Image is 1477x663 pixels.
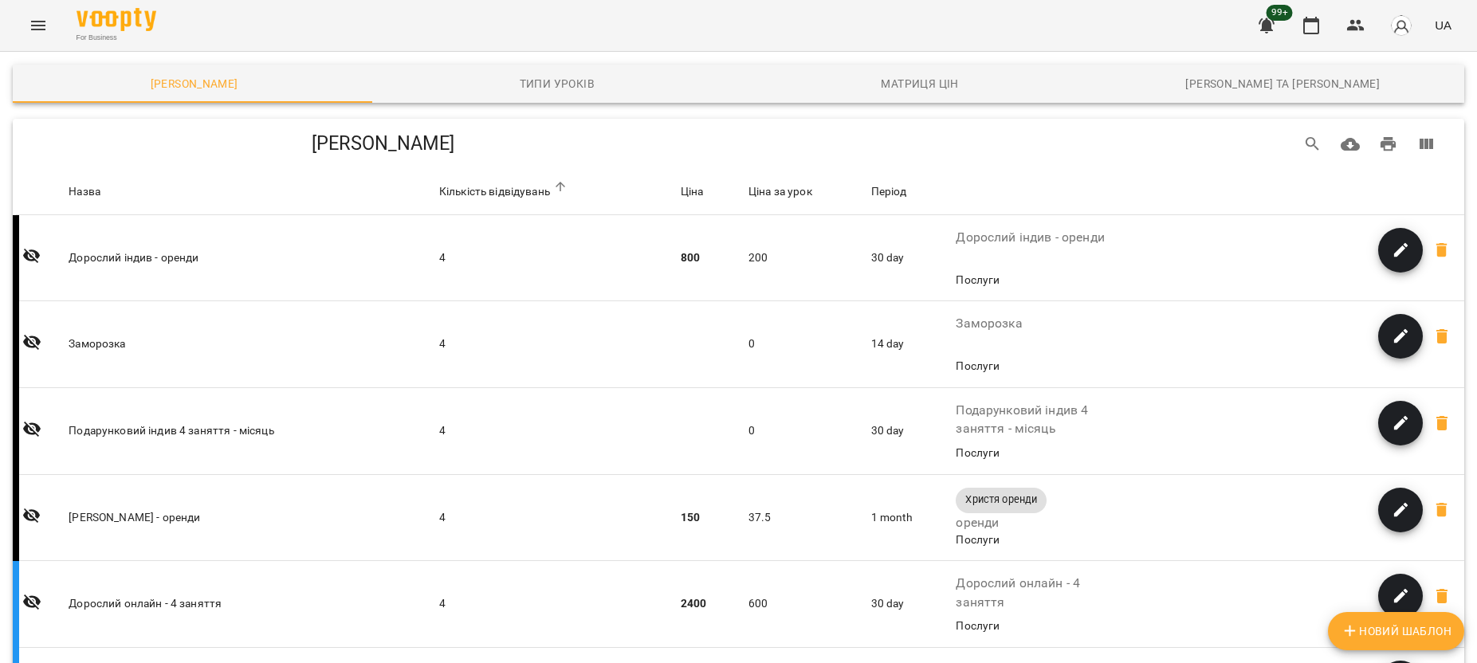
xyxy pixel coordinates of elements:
[681,251,700,264] b: 800
[871,182,907,202] div: Період
[868,301,953,388] td: 14 day
[868,561,953,648] td: 30 day
[868,215,953,301] td: 30 day
[65,474,436,561] td: [PERSON_NAME] - оренди
[69,182,433,202] span: Назва
[956,513,1090,532] p: оренди
[65,561,436,648] td: Дорослий онлайн - 4 заняття
[1111,74,1455,93] span: [PERSON_NAME] та [PERSON_NAME]
[436,215,678,301] td: 4
[745,561,868,648] td: 600
[681,597,707,610] b: 2400
[956,401,1115,438] p: Подарунковий індив 4 заняття - місяць
[1423,317,1461,355] span: Ви впевнені, що хочете видалити Заморозка?
[1267,5,1293,21] span: 99+
[681,182,742,202] span: Ціна
[439,182,550,202] div: Кількість відвідувань
[868,387,953,474] td: 30 day
[748,74,1092,93] span: Матриця цін
[956,618,1461,634] div: Послуги
[745,301,868,388] td: 0
[956,574,1115,611] p: Дорослий онлайн - 4 заняття
[1407,125,1445,163] button: View Columns
[65,387,436,474] td: Подарунковий індив 4 заняття - місяць
[956,359,1461,375] div: Послуги
[65,301,436,388] td: Заморозка
[77,8,156,31] img: Voopty Logo
[436,301,678,388] td: 4
[1423,577,1461,615] span: Ви впевнені, що хочете видалити Дорослий онлайн - 4 заняття?
[436,474,678,561] td: 4
[1390,14,1412,37] img: avatar_s.png
[956,228,1104,247] p: Дорослий індив - оренди
[871,182,950,202] span: Період
[1423,231,1461,269] span: Ви впевнені, що хочете видалити Дорослий індив - оренди?
[748,182,812,202] div: Ціна за урок
[1331,125,1369,163] button: Завантажити CSV
[745,474,868,561] td: 37.5
[1369,125,1408,163] button: Друк
[956,445,1461,461] div: Послуги
[956,273,1461,288] div: Послуги
[681,182,704,202] div: Ціна
[1428,10,1458,40] button: UA
[69,182,100,202] div: Назва
[748,182,865,202] span: Ціна за урок
[436,561,678,648] td: 4
[681,182,704,202] div: Sort
[745,215,868,301] td: 200
[77,33,156,43] span: For Business
[956,492,1047,507] span: Христя оренди
[868,474,953,561] td: 1 month
[385,74,729,93] span: Типи уроків
[439,182,674,202] span: Кількість відвідувань
[32,131,734,156] h5: [PERSON_NAME]
[681,511,700,524] b: 150
[1328,612,1464,650] button: Новий Шаблон
[22,74,366,93] span: [PERSON_NAME]
[13,119,1464,170] div: Table Toolbar
[1423,404,1461,442] span: Ви впевнені, що хочете видалити Подарунковий індив 4 заняття - місяць?
[745,387,868,474] td: 0
[65,215,436,301] td: Дорослий індив - оренди
[1294,125,1332,163] button: Search
[956,314,1022,333] p: Заморозка
[1435,17,1451,33] span: UA
[69,182,100,202] div: Sort
[436,387,678,474] td: 4
[1423,491,1461,529] span: Ви впевнені, що хочете видалити Христя - оренди?
[1341,622,1451,641] span: Новий Шаблон
[19,6,57,45] button: Menu
[956,532,1461,548] div: Послуги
